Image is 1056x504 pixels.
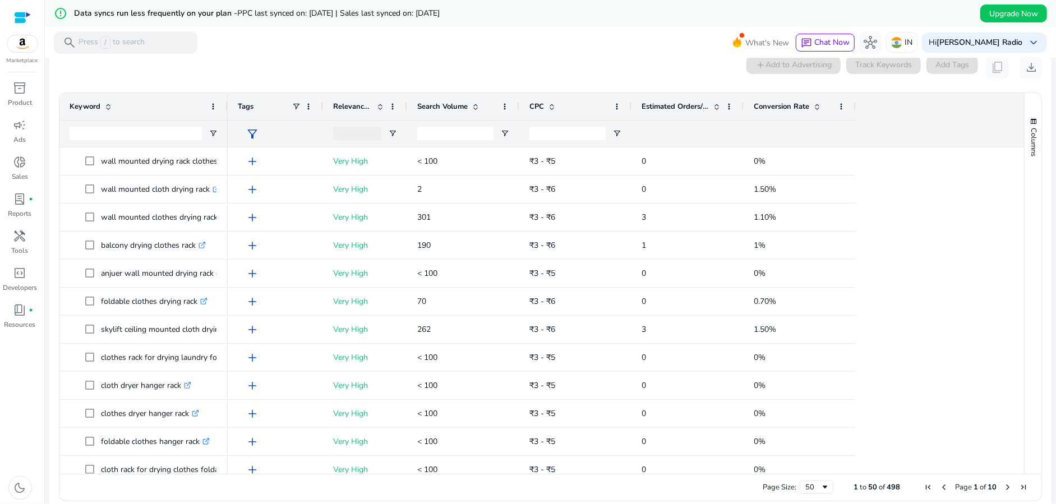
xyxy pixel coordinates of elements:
p: Very High [333,290,397,313]
span: donut_small [13,155,27,169]
span: chat [801,38,812,49]
p: Very High [333,374,397,397]
p: clothes dryer hanger rack [101,402,199,425]
span: 0% [754,156,766,167]
span: search [63,36,76,49]
span: PPC last synced on: [DATE] | Sales last synced on: [DATE] [237,8,440,19]
div: Next Page [1003,483,1012,492]
span: < 100 [417,156,437,167]
span: 1.10% [754,212,776,223]
span: campaign [13,118,27,132]
span: 1 [974,482,978,492]
p: wall mounted cloth drying rack [101,178,220,201]
span: ₹3 - ₹5 [529,156,555,167]
img: amazon.svg [7,35,38,52]
span: 0 [642,184,646,195]
span: ₹3 - ₹5 [529,380,555,391]
span: add [246,211,259,224]
img: in.svg [891,37,902,48]
p: Very High [333,178,397,201]
button: Open Filter Menu [500,129,509,138]
span: < 100 [417,408,437,419]
p: Press to search [79,36,145,49]
span: book_4 [13,303,27,317]
span: of [879,482,885,492]
span: Keyword [70,101,100,112]
p: Very High [333,430,397,453]
p: IN [905,33,912,52]
span: add [246,407,259,420]
span: 2 [417,184,422,195]
span: 3 [642,324,646,335]
div: 50 [805,482,820,492]
span: 0% [754,268,766,279]
span: ₹3 - ₹6 [529,240,555,251]
span: < 100 [417,464,437,475]
span: 0 [642,352,646,363]
p: cloth dryer hanger rack [101,374,191,397]
button: Open Filter Menu [209,129,218,138]
span: 0% [754,380,766,391]
span: 0 [642,156,646,167]
span: CPC [529,101,544,112]
p: balcony drying clothes rack [101,234,206,257]
span: filter_alt [246,127,259,141]
span: dark_mode [13,481,27,494]
p: Very High [333,402,397,425]
span: 0 [642,464,646,475]
p: Sales [12,172,28,182]
button: hub [859,31,882,54]
span: 301 [417,212,431,223]
p: Product [8,98,32,108]
p: Very High [333,318,397,341]
input: Search Volume Filter Input [417,127,494,140]
span: 1 [854,482,858,492]
span: < 100 [417,352,437,363]
span: Upgrade Now [989,8,1038,20]
p: skylift ceiling mounted cloth drying laundry hanger stand rack [101,318,327,341]
span: Estimated Orders/Month [642,101,709,112]
span: Columns [1029,128,1039,156]
span: keyboard_arrow_down [1027,36,1040,49]
span: of [980,482,986,492]
p: Ads [14,135,26,145]
span: download [1025,61,1038,74]
span: add [246,183,259,196]
span: add [246,463,259,477]
span: 190 [417,240,431,251]
div: Page Size: [763,482,796,492]
span: 70 [417,296,426,307]
span: < 100 [417,268,437,279]
span: Page [955,482,972,492]
span: 262 [417,324,431,335]
mat-icon: error_outline [54,7,67,20]
button: chatChat Now [796,34,855,52]
span: 1 [642,240,646,251]
p: cloth rack for drying clothes foldable [101,458,239,481]
div: Last Page [1019,483,1028,492]
span: 0 [642,380,646,391]
p: Very High [333,262,397,285]
button: download [1020,56,1043,78]
span: 1% [754,240,766,251]
b: [PERSON_NAME] Radio [937,37,1022,48]
p: wall mounted drying rack clothes hanger [101,150,254,173]
p: Very High [333,346,397,369]
span: 0 [642,268,646,279]
h5: Data syncs run less frequently on your plan - [74,9,440,19]
span: What's New [745,33,789,53]
p: Hi [929,39,1022,47]
span: add [246,239,259,252]
span: < 100 [417,380,437,391]
span: fiber_manual_record [29,308,34,312]
span: 0.70% [754,296,776,307]
span: add [246,379,259,392]
span: ₹3 - ₹6 [529,184,555,195]
p: Reports [8,209,32,219]
span: 498 [887,482,900,492]
p: Developers [3,283,37,293]
span: ₹3 - ₹5 [529,268,555,279]
span: ₹3 - ₹5 [529,352,555,363]
p: Very High [333,150,397,173]
span: ₹3 - ₹5 [529,464,555,475]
